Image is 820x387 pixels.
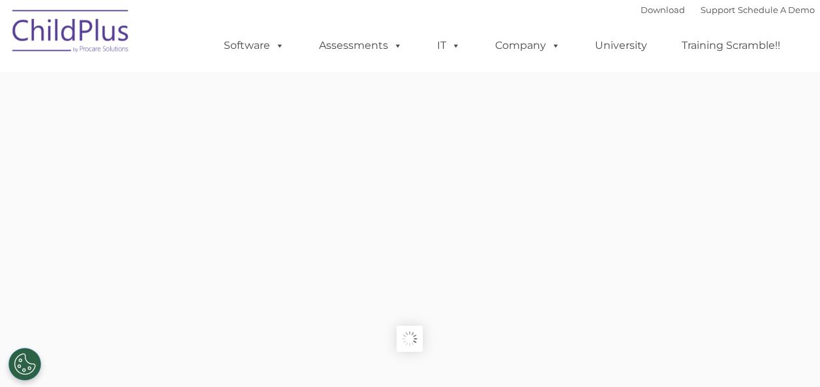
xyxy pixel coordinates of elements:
a: Assessments [306,33,416,59]
font: | [641,5,815,15]
a: Company [482,33,573,59]
a: IT [424,33,474,59]
button: Cookies Settings [8,348,41,380]
a: Software [211,33,297,59]
a: Support [701,5,735,15]
a: Schedule A Demo [738,5,815,15]
img: ChildPlus by Procare Solutions [6,1,136,66]
a: Training Scramble!! [669,33,793,59]
a: University [582,33,660,59]
a: Download [641,5,685,15]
